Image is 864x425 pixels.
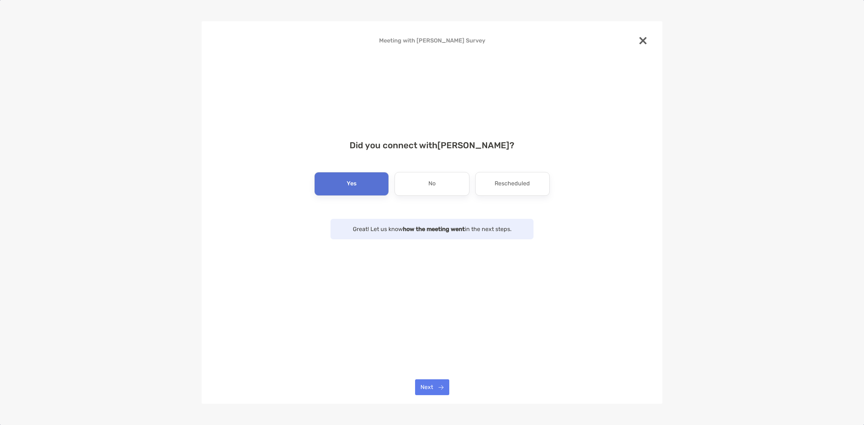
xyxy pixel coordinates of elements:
[338,225,526,234] p: Great! Let us know in the next steps.
[347,178,357,190] p: Yes
[428,178,436,190] p: No
[495,178,530,190] p: Rescheduled
[415,379,449,395] button: Next
[213,37,651,44] h4: Meeting with [PERSON_NAME] Survey
[403,226,465,232] strong: how the meeting went
[213,140,651,150] h4: Did you connect with [PERSON_NAME] ?
[639,37,647,44] img: close modal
